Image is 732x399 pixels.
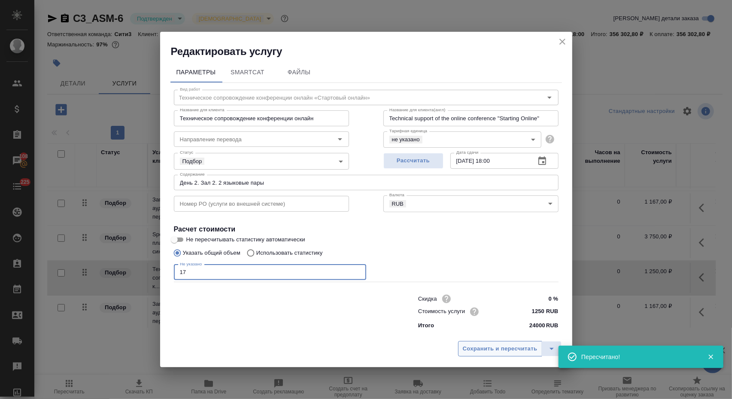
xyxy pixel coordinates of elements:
[383,195,559,212] div: RUB
[526,305,558,318] input: ✎ Введи что-нибудь
[174,153,349,169] div: Подбор
[180,158,205,165] button: Подбор
[418,295,437,303] p: Скидка
[458,341,542,356] button: Сохранить и пересчитать
[463,344,538,354] span: Сохранить и пересчитать
[279,67,320,78] span: Файлы
[556,35,569,48] button: close
[418,321,434,330] p: Итого
[389,200,406,207] button: RUB
[526,292,558,305] input: ✎ Введи что-нибудь
[227,67,268,78] span: SmartCat
[418,307,465,316] p: Стоимость услуги
[171,45,572,58] h2: Редактировать услугу
[186,235,305,244] span: Не пересчитывать статистику автоматически
[388,156,439,166] span: Рассчитать
[529,321,545,330] p: 24000
[256,249,323,257] p: Использовать статистику
[383,153,443,169] button: Рассчитать
[546,321,559,330] p: RUB
[702,353,720,361] button: Закрыть
[458,341,562,356] div: split button
[581,353,695,361] div: Пересчитано!
[383,131,541,148] div: не указано
[334,133,346,145] button: Open
[176,67,217,78] span: Параметры
[183,249,240,257] p: Указать общий объем
[389,136,422,143] button: не указано
[174,224,559,235] h4: Расчет стоимости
